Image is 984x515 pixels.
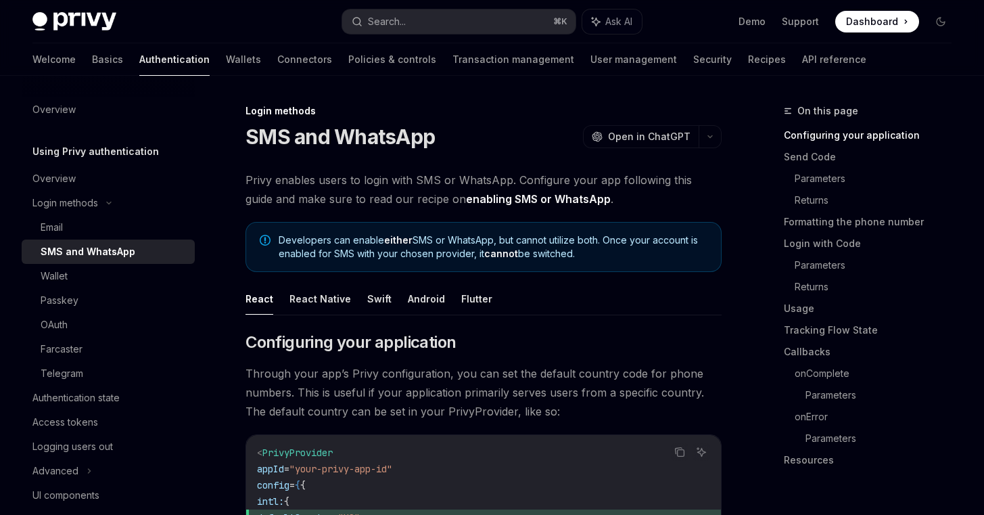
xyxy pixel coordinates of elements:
span: = [284,463,289,475]
span: { [300,479,306,491]
a: Authentication [139,43,210,76]
span: PrivyProvider [262,447,333,459]
button: Search...⌘K [342,9,575,34]
span: { [284,495,289,508]
a: onError [795,406,962,428]
a: Parameters [805,384,962,406]
a: Security [693,43,732,76]
a: Authentication state [22,386,195,410]
a: SMS and WhatsApp [22,240,195,264]
a: enabling SMS or WhatsApp [466,192,611,206]
div: UI components [32,487,99,503]
div: Search... [368,14,406,30]
a: Connectors [277,43,332,76]
a: Send Code [784,146,962,168]
a: API reference [802,43,866,76]
a: Tracking Flow State [784,319,962,341]
a: Logging users out [22,434,195,459]
div: Passkey [41,292,78,309]
a: Farcaster [22,337,195,361]
button: Copy the contents from the code block [671,443,688,461]
a: onComplete [795,363,962,384]
button: Android [408,283,445,315]
div: Login methods [32,195,98,211]
div: Email [41,219,63,236]
a: Overview [22,97,195,122]
a: Configuring your application [784,125,962,146]
a: Email [22,215,195,240]
span: ⌘ K [553,16,567,27]
a: Welcome [32,43,76,76]
span: intl: [257,495,284,508]
span: On this page [797,103,858,119]
span: { [295,479,300,491]
button: Ask AI [693,443,710,461]
a: Callbacks [784,341,962,363]
strong: either [384,234,413,246]
img: dark logo [32,12,116,31]
a: OAuth [22,313,195,337]
span: Through your app’s Privy configuration, you can set the default country code for phone numbers. T... [245,364,722,421]
button: Flutter [461,283,492,315]
span: Developers can enable SMS or WhatsApp, but cannot utilize both. Once your account is enabled for ... [279,233,707,261]
span: appId [257,463,284,475]
div: Logging users out [32,439,113,455]
a: Overview [22,166,195,191]
button: React Native [289,283,351,315]
a: Resources [784,449,962,471]
button: Swift [367,283,392,315]
span: = [289,479,295,491]
h5: Using Privy authentication [32,143,159,160]
a: Passkey [22,288,195,313]
div: SMS and WhatsApp [41,244,135,260]
a: Returns [795,189,962,211]
h1: SMS and WhatsApp [245,125,435,149]
a: Wallets [226,43,261,76]
a: Basics [92,43,123,76]
span: Configuring your application [245,332,456,353]
div: Login methods [245,104,722,118]
a: Wallet [22,264,195,288]
div: Wallet [41,268,68,284]
div: Authentication state [32,390,120,406]
a: Policies & controls [348,43,436,76]
div: Telegram [41,365,83,382]
a: Access tokens [22,410,195,434]
a: Formatting the phone number [784,211,962,233]
a: Support [782,15,819,28]
span: Dashboard [846,15,898,28]
a: Parameters [795,168,962,189]
svg: Note [260,235,271,246]
span: Ask AI [605,15,632,28]
div: Overview [32,102,76,118]
span: Privy enables users to login with SMS or WhatsApp. Configure your app following this guide and ma... [245,171,722,208]
button: React [245,283,273,315]
a: Login with Code [784,233,962,254]
span: config [257,479,289,491]
a: UI components [22,483,195,508]
a: Dashboard [835,11,919,32]
a: Transaction management [452,43,574,76]
button: Open in ChatGPT [583,125,699,148]
div: Advanced [32,463,78,479]
span: "your-privy-app-id" [289,463,392,475]
a: Demo [739,15,766,28]
a: Parameters [805,428,962,449]
div: Farcaster [41,341,83,357]
a: User management [590,43,677,76]
div: OAuth [41,317,68,333]
a: Returns [795,276,962,298]
div: Access tokens [32,414,98,430]
a: Parameters [795,254,962,276]
a: Recipes [748,43,786,76]
a: Telegram [22,361,195,386]
button: Toggle dark mode [930,11,952,32]
span: Open in ChatGPT [608,130,690,143]
a: Usage [784,298,962,319]
span: < [257,447,262,459]
button: Ask AI [582,9,642,34]
strong: cannot [484,248,518,259]
div: Overview [32,171,76,187]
